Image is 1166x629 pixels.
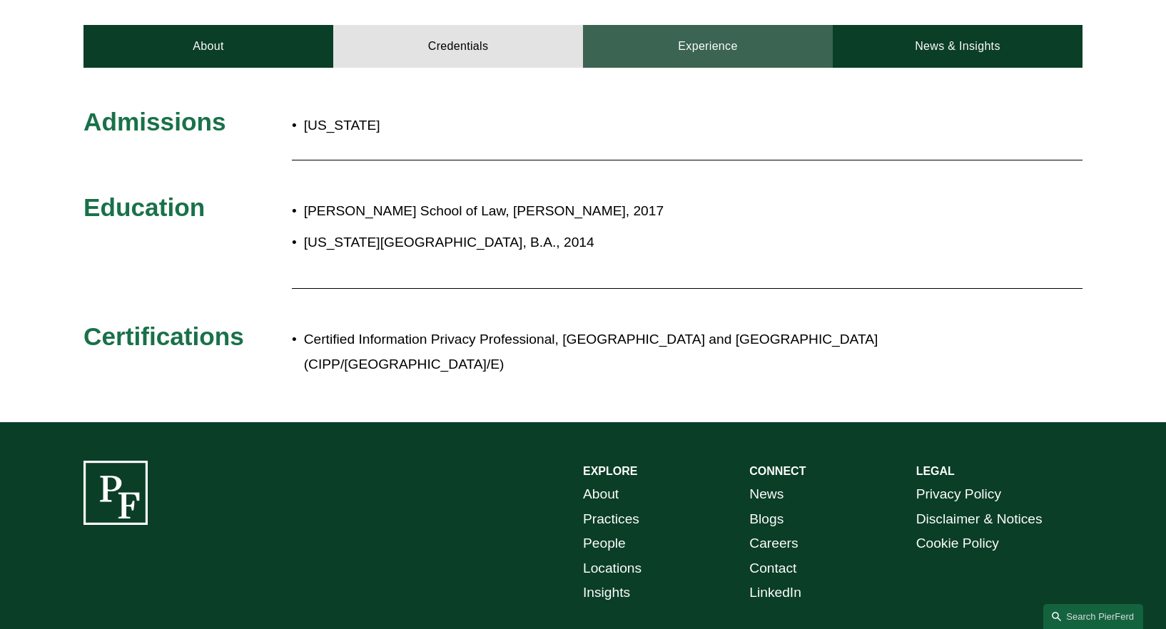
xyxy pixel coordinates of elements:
p: [US_STATE] [304,113,666,138]
a: News & Insights [833,25,1083,68]
span: Admissions [83,108,225,135]
a: Privacy Policy [916,482,1001,507]
a: Disclaimer & Notices [916,507,1043,532]
a: Practices [583,507,639,532]
p: [US_STATE][GEOGRAPHIC_DATA], B.A., 2014 [304,230,958,255]
a: Experience [583,25,833,68]
a: Blogs [749,507,784,532]
a: Search this site [1043,604,1143,629]
a: People [583,531,626,556]
a: LinkedIn [749,581,801,605]
a: Careers [749,531,798,556]
p: [PERSON_NAME] School of Law, [PERSON_NAME], 2017 [304,199,958,224]
a: Insights [583,581,630,605]
strong: LEGAL [916,465,955,477]
a: News [749,482,784,507]
span: Certifications [83,322,244,350]
strong: EXPLORE [583,465,637,477]
strong: CONNECT [749,465,806,477]
p: Certified Information Privacy Professional, [GEOGRAPHIC_DATA] and [GEOGRAPHIC_DATA] (CIPP/[GEOGRA... [304,327,958,377]
a: Credentials [333,25,583,68]
a: Contact [749,556,796,581]
a: Locations [583,556,642,581]
a: About [83,25,333,68]
a: About [583,482,619,507]
a: Cookie Policy [916,531,999,556]
span: Education [83,193,205,221]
